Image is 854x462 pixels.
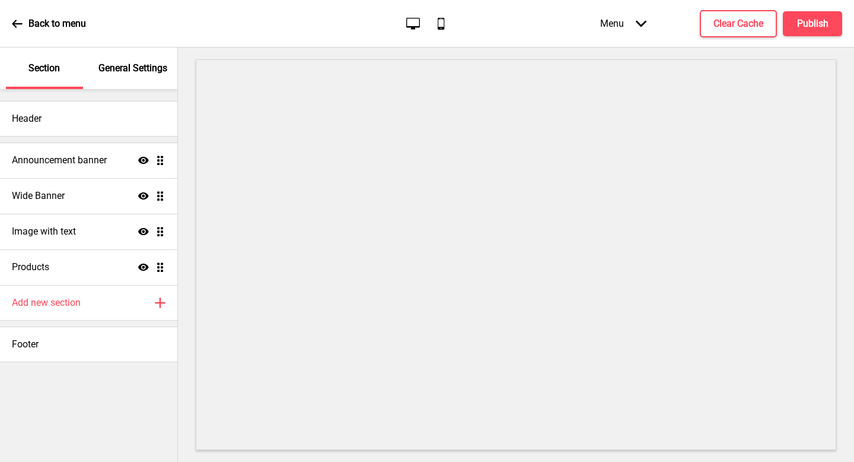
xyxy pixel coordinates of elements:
button: Clear Cache [700,10,777,37]
h4: Add new section [12,296,81,309]
h4: Wide Banner [12,189,65,202]
a: Back to menu [12,8,86,40]
button: Publish [783,11,842,36]
h4: Header [12,112,42,125]
h4: Announcement banner [12,154,107,167]
p: Back to menu [28,17,86,30]
h4: Products [12,261,49,274]
h4: Image with text [12,225,76,238]
p: Section [28,62,60,75]
h4: Publish [797,17,828,30]
h4: Footer [12,338,39,351]
p: General Settings [98,62,167,75]
div: Menu [588,6,658,41]
h4: Clear Cache [713,17,763,30]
